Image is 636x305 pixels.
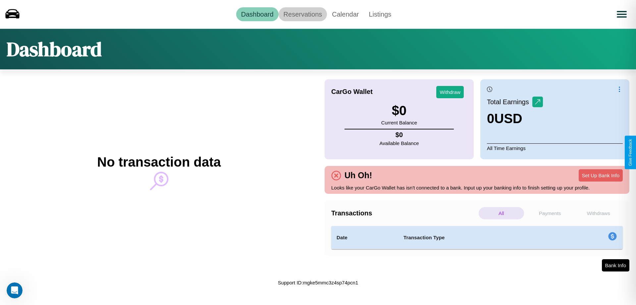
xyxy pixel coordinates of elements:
button: Withdraw [436,86,464,98]
h4: Date [337,234,393,242]
p: Support ID: mgke5mmc3z4sp74pcn1 [278,278,358,287]
h2: No transaction data [97,155,221,170]
h3: $ 0 [381,103,417,118]
h3: 0 USD [487,111,543,126]
h4: Uh Oh! [341,171,375,180]
p: Payments [527,207,573,219]
p: All Time Earnings [487,143,623,153]
h4: Transactions [331,209,477,217]
h1: Dashboard [7,36,102,63]
p: All [479,207,524,219]
p: Current Balance [381,118,417,127]
a: Reservations [279,7,327,21]
button: Set Up Bank Info [579,169,623,182]
p: Total Earnings [487,96,532,108]
iframe: Intercom live chat [7,282,23,298]
a: Calendar [327,7,364,21]
h4: CarGo Wallet [331,88,373,96]
h4: $ 0 [380,131,419,139]
p: Looks like your CarGo Wallet has isn't connected to a bank. Input up your banking info to finish ... [331,183,623,192]
h4: Transaction Type [403,234,554,242]
p: Withdraws [576,207,621,219]
button: Bank Info [602,259,629,271]
button: Open menu [612,5,631,24]
p: Available Balance [380,139,419,148]
a: Dashboard [236,7,279,21]
table: simple table [331,226,623,249]
div: Give Feedback [628,139,633,166]
a: Listings [364,7,396,21]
